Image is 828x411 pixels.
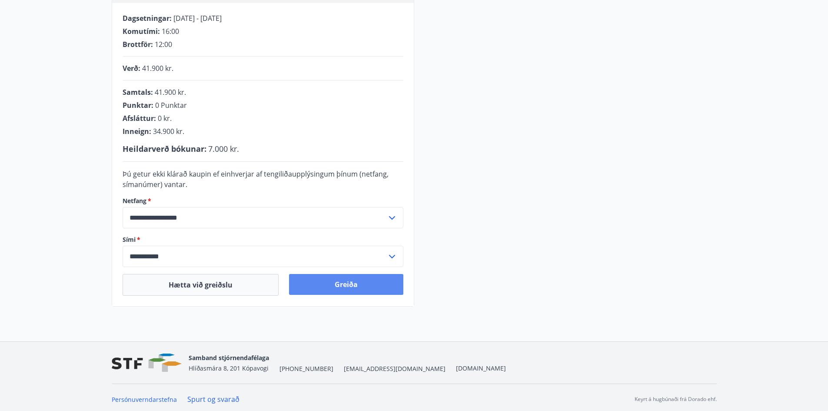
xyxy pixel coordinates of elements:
[158,114,172,123] span: 0 kr.
[155,40,172,49] span: 12:00
[279,364,333,373] span: [PHONE_NUMBER]
[153,127,184,136] span: 34.900 kr.
[123,114,156,123] span: Afsláttur :
[289,274,403,295] button: Greiða
[123,274,279,296] button: Hætta við greiðslu
[123,13,172,23] span: Dagsetningar :
[173,13,222,23] span: [DATE] - [DATE]
[123,169,389,189] span: Þú getur ekki klárað kaupin ef einhverjar af tengiliðaupplýsingum þínum (netfang, símanúmer) vantar.
[112,354,182,372] img: vjCaq2fThgY3EUYqSgpjEiBg6WP39ov69hlhuPVN.png
[162,27,179,36] span: 16:00
[155,87,186,97] span: 41.900 kr.
[456,364,506,372] a: [DOMAIN_NAME]
[189,354,269,362] span: Samband stjórnendafélaga
[187,394,239,404] a: Spurt og svarað
[123,27,160,36] span: Komutími :
[635,395,717,403] p: Keyrt á hugbúnaði frá Dorado ehf.
[123,127,151,136] span: Inneign :
[189,364,269,372] span: Hlíðasmára 8, 201 Kópavogi
[344,364,446,373] span: [EMAIL_ADDRESS][DOMAIN_NAME]
[142,63,173,73] span: 41.900 kr.
[123,63,140,73] span: Verð :
[208,144,239,154] span: 7.000 kr.
[123,144,206,154] span: Heildarverð bókunar :
[123,100,153,110] span: Punktar :
[112,395,177,404] a: Persónuverndarstefna
[155,100,187,110] span: 0 Punktar
[123,197,403,205] label: Netfang
[123,87,153,97] span: Samtals :
[123,235,403,244] label: Sími
[123,40,153,49] span: Brottför :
